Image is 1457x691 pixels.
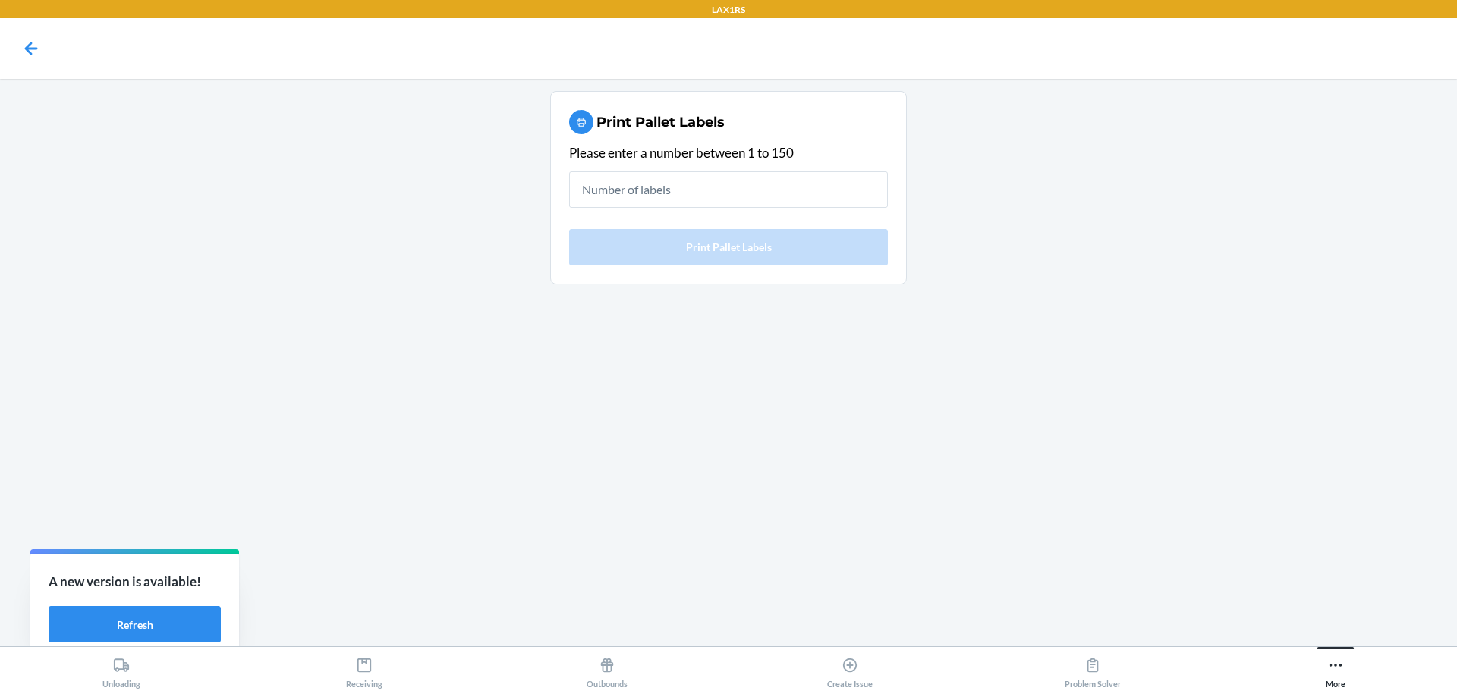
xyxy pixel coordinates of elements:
div: Please enter a number between 1 to 150 [569,143,888,163]
div: Create Issue [827,651,873,689]
div: Receiving [346,651,382,689]
button: Print Pallet Labels [569,229,888,265]
button: Outbounds [486,647,728,689]
div: Problem Solver [1065,651,1121,689]
button: Create Issue [728,647,971,689]
p: LAX1RS [712,3,745,17]
h2: Print Pallet Labels [596,112,725,132]
input: Number of labels [569,171,888,208]
button: Refresh [49,606,221,642]
button: Problem Solver [971,647,1214,689]
button: More [1214,647,1457,689]
button: Receiving [243,647,486,689]
div: Outbounds [587,651,628,689]
p: A new version is available! [49,572,221,592]
div: Unloading [102,651,140,689]
div: More [1326,651,1345,689]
